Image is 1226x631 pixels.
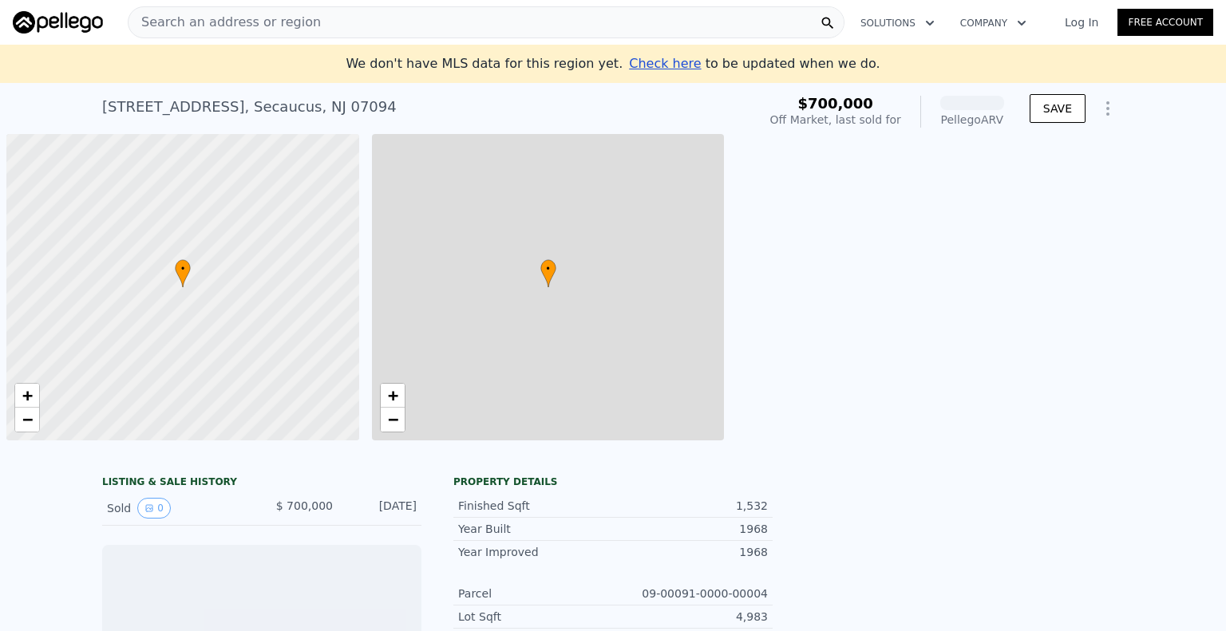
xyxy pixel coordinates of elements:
span: • [540,262,556,276]
img: Pellego [13,11,103,34]
span: Check here [629,56,701,71]
span: $ 700,000 [276,499,333,512]
span: $700,000 [797,95,873,112]
button: View historical data [137,498,171,519]
div: • [175,259,191,287]
div: 1,532 [613,498,768,514]
span: • [175,262,191,276]
a: Zoom in [15,384,39,408]
div: Property details [453,475,773,488]
div: LISTING & SALE HISTORY [102,475,421,491]
div: • [540,259,556,287]
a: Zoom out [15,408,39,432]
div: Year Built [458,521,613,537]
button: Solutions [848,9,947,37]
div: [STREET_ADDRESS] , Secaucus , NJ 07094 [102,96,397,118]
div: Sold [107,498,249,519]
div: Finished Sqft [458,498,613,514]
div: Pellego ARV [940,112,1004,128]
div: 09-00091-0000-00004 [613,586,768,601]
div: 1968 [613,521,768,537]
span: − [22,409,33,429]
button: Company [947,9,1039,37]
div: Parcel [458,586,613,601]
div: to be updated when we do. [629,54,880,73]
div: Year Improved [458,544,613,560]
a: Zoom in [381,384,405,408]
button: SAVE [1030,94,1086,123]
a: Zoom out [381,408,405,432]
div: 4,983 [613,609,768,625]
div: We don't have MLS data for this region yet. [346,54,880,73]
div: 1968 [613,544,768,560]
span: + [387,385,397,405]
span: Search an address or region [129,13,321,32]
div: Off Market, last sold for [770,112,901,128]
a: Log In [1046,14,1117,30]
div: Lot Sqft [458,609,613,625]
div: [DATE] [346,498,417,519]
span: + [22,385,33,405]
span: − [387,409,397,429]
a: Free Account [1117,9,1213,36]
button: Show Options [1092,93,1124,124]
